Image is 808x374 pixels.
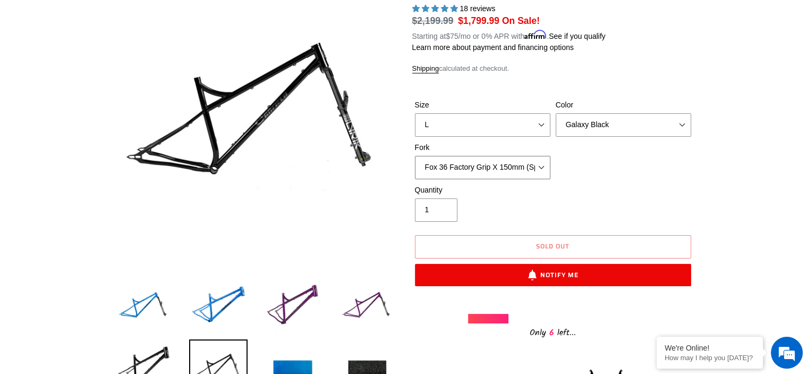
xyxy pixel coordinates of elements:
a: See if you qualify - Learn more about Affirm Financing (opens in modal) [549,32,606,40]
label: Size [415,99,550,111]
span: 6 [546,326,557,339]
s: $2,199.99 [412,15,454,26]
span: 18 reviews [460,4,495,13]
p: Starting at /mo or 0% APR with . [412,28,606,42]
span: On Sale! [502,14,540,28]
button: Notify Me [415,264,691,286]
img: Load image into Gallery viewer, NIMBLE 9 - Frame + Fork [115,278,173,336]
img: Load image into Gallery viewer, NIMBLE 9 - Frame + Fork [189,278,248,336]
label: Color [556,99,691,111]
textarea: Type your message and hit 'Enter' [5,256,202,293]
span: $1,799.99 [458,15,499,26]
div: Minimize live chat window [174,5,200,31]
img: Load image into Gallery viewer, NIMBLE 9 - Frame + Fork [263,278,322,336]
div: We're Online! [665,344,755,352]
div: Only left... [468,323,638,340]
img: d_696896380_company_1647369064580_696896380 [34,53,61,80]
p: How may I help you today? [665,354,755,362]
span: We're online! [62,117,147,224]
label: Quantity [415,185,550,196]
div: Navigation go back [12,59,28,74]
button: Sold out [415,235,691,259]
span: $75 [446,32,458,40]
label: Fork [415,142,550,153]
a: Shipping [412,64,439,73]
span: Affirm [524,30,547,39]
span: 4.89 stars [412,4,460,13]
div: calculated at checkout. [412,63,694,74]
img: Load image into Gallery viewer, NIMBLE 9 - Frame + Fork [338,278,396,336]
a: Learn more about payment and financing options [412,43,574,52]
div: Chat with us now [71,60,194,73]
span: Sold out [536,241,569,251]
